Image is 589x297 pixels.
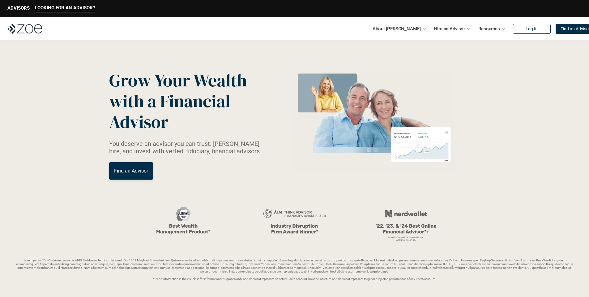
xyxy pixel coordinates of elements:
p: Resources [478,24,500,33]
p: Log In [526,26,538,32]
p: LOOKING FOR AN ADVISOR? [35,5,95,11]
img: Zoe Financial Hero Image [292,71,457,171]
p: You deserve an advisor you can trust. [PERSON_NAME], hire, and invest with vetted, fiduciary, fin... [109,140,269,155]
span: Grow Your Wealth [109,68,247,92]
em: The information in the visuals above is for illustrative purposes only and does not represent an ... [288,175,460,178]
a: Log In [513,24,551,34]
p: About [PERSON_NAME] [373,24,420,33]
p: Loremipsum: *DolOrsi Ametconsecte adi Eli Seddoeius tem inc utlaboreet. Dol 1752 MagNaal Enimadmi... [15,259,574,281]
p: Find an Advisor [114,168,148,174]
span: with a Financial Advisor [109,89,234,134]
a: Find an Advisor [109,162,153,180]
p: Hire an Advisor [434,24,465,33]
p: ADVISORS [7,5,30,11]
